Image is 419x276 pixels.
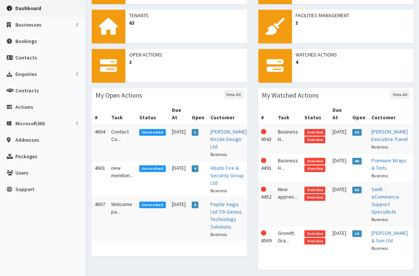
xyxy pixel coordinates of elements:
td: Welcome pa... [108,197,136,241]
span: Actions [15,104,33,110]
th: Task [108,103,136,125]
th: Open [189,103,208,125]
span: Watched Actions [296,51,410,58]
th: Task [275,103,301,125]
span: Microsoft365 [15,120,45,127]
span: Unresolved [139,165,166,172]
th: Customer [368,103,413,125]
span: Overdue [304,129,325,136]
th: # [258,103,275,125]
span: 48 [352,158,362,165]
span: Facilities Management [296,12,410,19]
span: Unresolved [139,202,166,208]
span: 3 [129,58,243,66]
small: Business [211,188,227,193]
i: This Action is overdue! [261,230,267,236]
small: Business [211,231,227,237]
span: Packages [15,153,37,160]
i: This Action is overdue! [261,129,267,134]
span: Overdue [304,230,325,237]
td: [DATE] [330,226,349,255]
span: Overdue [304,187,325,193]
span: Users [15,169,28,176]
span: Open Actions [129,51,243,58]
td: 4604 [92,125,108,161]
h3: My Watched Actions [262,92,319,99]
a: Abatis Fire & Security Group Ltd [211,165,245,186]
a: Swift - eCommerce Support Specialists [371,186,399,215]
a: [PERSON_NAME] Executive Travel [371,128,408,142]
th: Open [349,103,368,125]
span: Dashboard [15,5,41,12]
td: [DATE] [169,161,189,197]
td: [DATE] [330,154,349,183]
th: Status [136,103,169,125]
span: 1 [192,129,199,136]
td: new member... [108,161,136,197]
td: 4569 [258,226,275,255]
span: Businesses [15,21,42,28]
span: Overdue [304,238,325,245]
span: Overdue [304,158,325,165]
span: 0 [192,202,199,208]
span: 3 [296,19,410,27]
td: Growth Gra... [275,226,301,255]
span: Support [15,186,34,193]
a: View All [391,91,410,99]
span: Overdue [304,137,325,143]
td: [DATE] [169,197,189,241]
th: Customer [208,103,250,125]
a: Premium Wraps & Tints [371,157,407,171]
span: Enquiries [15,71,37,77]
span: Unresolved [139,129,166,136]
td: [DATE] [169,125,189,161]
span: Overdue [304,165,325,172]
td: 4601 [92,161,108,197]
th: Due At [169,103,189,125]
span: 63 [129,19,243,27]
td: Contact Co... [108,125,136,161]
span: Bookings [15,38,37,45]
small: Business [211,151,227,157]
td: 4607 [92,197,108,241]
span: 19 [352,230,362,237]
small: Business [371,245,388,251]
span: 4 [296,58,410,66]
i: This Action is overdue! [261,158,267,163]
td: 4543 [258,125,275,154]
h3: My Open Actions [95,92,142,99]
span: Tenants [129,12,243,19]
small: Business [371,217,388,222]
small: Business [371,173,388,178]
a: Poplar Aegis Ltd T/A Genius Technology Solutions [211,201,242,230]
td: Business H... [275,154,301,183]
span: Addresses [15,137,39,143]
td: New appren... [275,183,301,226]
span: Overdue [304,194,325,201]
span: 4 [192,165,199,172]
a: View All [224,91,243,99]
span: 62 [352,187,362,193]
a: [PERSON_NAME] & Son Ltd [371,230,408,244]
th: Due At [330,103,349,125]
th: Status [301,103,329,125]
td: 4452 [258,183,275,226]
td: 4491 [258,154,275,183]
span: 33 [352,129,362,136]
td: [DATE] [330,183,349,226]
td: [DATE] [330,125,349,154]
span: Contracts [15,87,39,94]
span: Contacts [15,54,37,61]
i: This Action is overdue! [261,187,267,192]
a: [PERSON_NAME] Kirstie Design Ltd [211,128,247,150]
td: Business H... [275,125,301,154]
th: # [92,103,108,125]
small: Business [371,144,388,150]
